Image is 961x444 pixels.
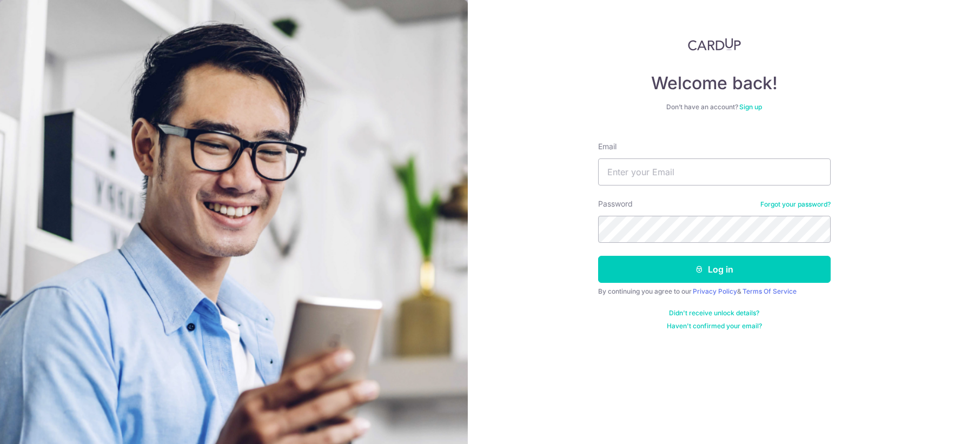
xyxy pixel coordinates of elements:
[693,287,737,295] a: Privacy Policy
[760,200,831,209] a: Forgot your password?
[598,103,831,111] div: Don’t have an account?
[598,72,831,94] h4: Welcome back!
[743,287,797,295] a: Terms Of Service
[598,158,831,185] input: Enter your Email
[598,141,617,152] label: Email
[739,103,762,111] a: Sign up
[688,38,741,51] img: CardUp Logo
[669,309,759,317] a: Didn't receive unlock details?
[598,287,831,296] div: By continuing you agree to our &
[667,322,762,330] a: Haven't confirmed your email?
[598,256,831,283] button: Log in
[598,198,633,209] label: Password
